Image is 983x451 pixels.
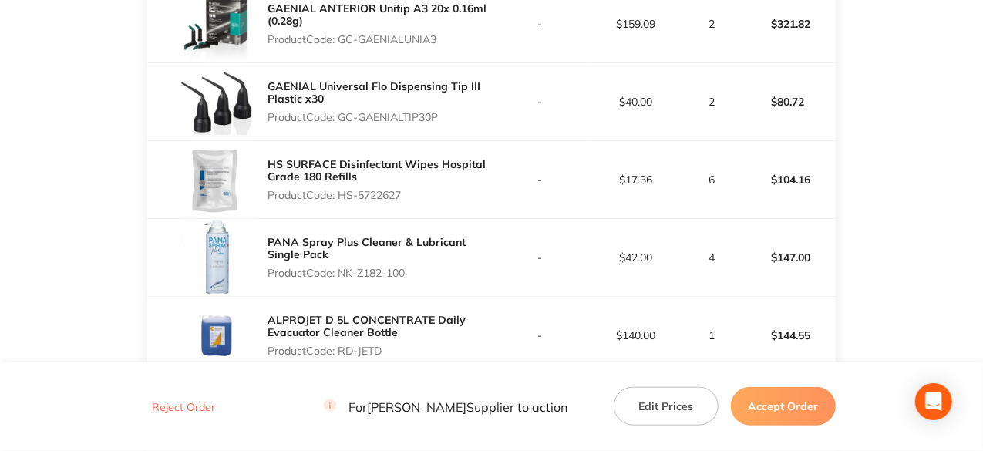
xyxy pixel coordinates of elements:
p: - [493,96,587,108]
button: Reject Order [147,400,220,414]
p: $144.55 [740,317,835,354]
p: $321.82 [740,5,835,42]
a: GAENIAL Universal Flo Dispensing Tip III Plastic x30 [268,79,480,106]
p: $147.00 [740,239,835,276]
p: 4 [685,251,738,264]
p: 1 [685,329,738,342]
p: 6 [685,173,738,186]
p: - [493,18,587,30]
p: Product Code: GC-GAENIALTIP30P [268,111,491,123]
img: OGttb2tmZg [178,141,255,218]
p: Product Code: GC-GAENIALUNIA3 [268,33,491,45]
button: Edit Prices [614,387,719,426]
p: 2 [685,96,738,108]
div: Open Intercom Messenger [915,383,952,420]
p: 2 [685,18,738,30]
p: $17.36 [588,173,683,186]
p: - [493,251,587,264]
p: $42.00 [588,251,683,264]
p: - [493,329,587,342]
p: Product Code: HS-5722627 [268,189,491,201]
p: For [PERSON_NAME] Supplier to action [324,399,567,414]
p: Product Code: RD-JETD [268,345,491,357]
img: ZzRzYmQwcA [178,63,255,140]
a: GAENIAL ANTERIOR Unitip A3 20x 0.16ml (0.28g) [268,2,486,28]
a: HS SURFACE Disinfectant Wipes Hospital Grade 180 Refills [268,157,486,183]
img: bGtsM254aw [178,219,255,296]
p: $40.00 [588,96,683,108]
p: Product Code: NK-Z182-100 [268,267,491,279]
a: PANA Spray Plus Cleaner & Lubricant Single Pack [268,235,466,261]
p: $80.72 [740,83,835,120]
img: ZTJuYndhMQ [178,297,255,374]
button: Accept Order [731,387,836,426]
p: $104.16 [740,161,835,198]
p: $159.09 [588,18,683,30]
p: - [493,173,587,186]
a: ALPROJET D 5L CONCENTRATE Daily Evacuator Cleaner Bottle [268,313,466,339]
p: $140.00 [588,329,683,342]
